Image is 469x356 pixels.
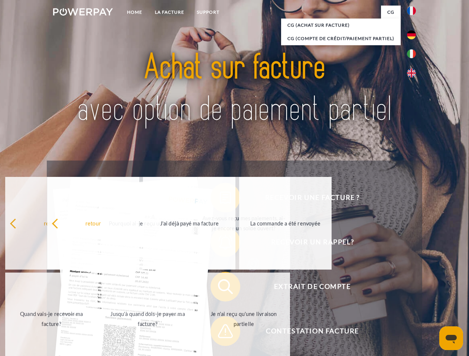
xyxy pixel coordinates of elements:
a: CG (achat sur facture) [281,19,401,32]
img: de [407,30,416,39]
a: Support [190,6,226,19]
img: it [407,49,416,58]
button: Extrait de compte [211,272,404,301]
div: Quand vais-je recevoir ma facture? [10,309,93,329]
img: logo-powerpay-white.svg [53,8,113,16]
img: fr [407,6,416,15]
div: Jusqu'à quand dois-je payer ma facture? [106,309,189,329]
img: title-powerpay_fr.svg [71,36,398,142]
div: retour [10,218,93,228]
div: J'ai déjà payé ma facture [147,218,231,228]
a: CG [381,6,401,19]
span: Extrait de compte [221,272,403,301]
div: retour [52,218,135,228]
img: en [407,69,416,78]
a: Home [121,6,149,19]
div: Je n'ai reçu qu'une livraison partielle [202,309,286,329]
span: Contestation Facture [221,316,403,346]
button: Contestation Facture [211,316,404,346]
div: La commande a été renvoyée [244,218,327,228]
iframe: Bouton de lancement de la fenêtre de messagerie [439,326,463,350]
a: LA FACTURE [149,6,190,19]
a: CG (Compte de crédit/paiement partiel) [281,32,401,45]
